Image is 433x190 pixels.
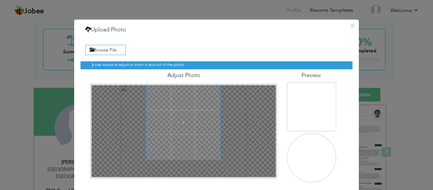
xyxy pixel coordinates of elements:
h4: Adjust Photo [90,72,277,79]
h4: Preview [287,72,335,79]
h6: Use mouse to adjust or zoom in and out of the photo. [95,63,339,67]
h4: Upload Photo [85,26,126,34]
img: 197e8b1e-b726-454a-bf73-9e8de0b49da8 [270,82,355,144]
label: Browse File ... [85,45,126,55]
button: × [347,20,357,30]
